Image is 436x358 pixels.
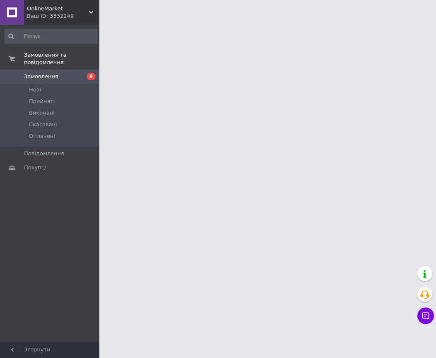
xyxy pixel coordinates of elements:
[29,86,41,94] span: Нові
[4,29,98,44] input: Пошук
[27,12,99,20] div: Ваш ID: 3332249
[417,308,434,324] button: Чат з покупцем
[87,73,95,80] span: 8
[29,121,57,128] span: Скасовані
[27,5,89,12] span: OnlineMarket
[24,164,46,171] span: Покупці
[29,98,55,105] span: Прийняті
[24,150,64,157] span: Повідомлення
[24,51,99,66] span: Замовлення та повідомлення
[29,132,55,140] span: Оплачені
[29,109,55,117] span: Виконані
[24,73,58,80] span: Замовлення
